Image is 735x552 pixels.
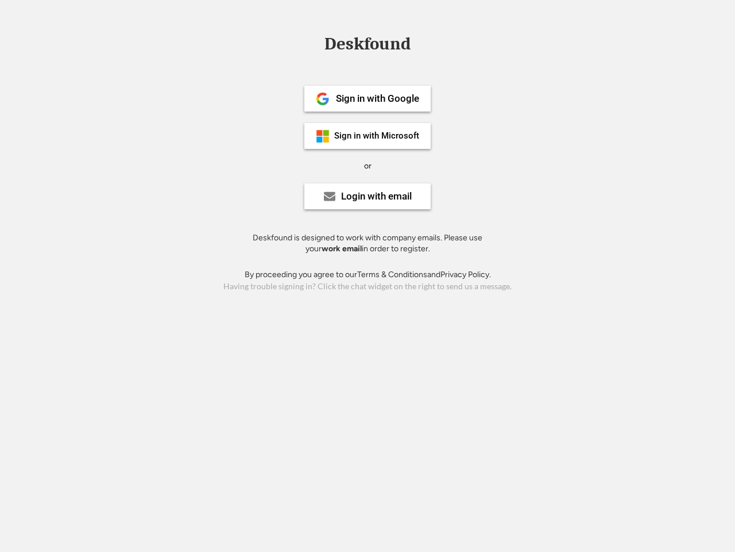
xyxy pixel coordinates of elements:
div: or [364,160,372,172]
a: Terms & Conditions [357,270,427,279]
div: Sign in with Google [336,94,419,103]
div: Deskfound [319,35,416,53]
div: Sign in with Microsoft [334,132,419,140]
div: Login with email [341,191,412,201]
a: Privacy Policy. [440,270,491,279]
div: By proceeding you agree to our and [245,269,491,281]
div: Deskfound is designed to work with company emails. Please use your in order to register. [238,232,497,255]
img: ms-symbollockup_mssymbol_19.png [316,129,330,143]
strong: work email [322,244,362,254]
img: 1024px-Google__G__Logo.svg.png [316,92,330,106]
